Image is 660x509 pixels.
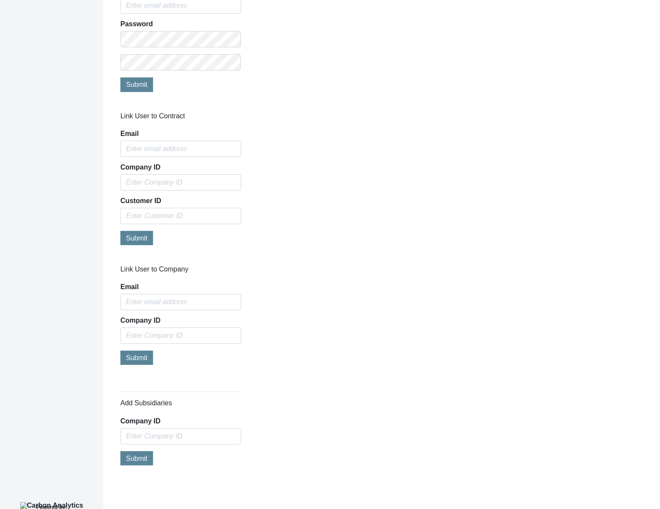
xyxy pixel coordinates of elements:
[120,428,241,444] input: Enter Company ID
[126,81,147,88] span: Submit
[120,284,139,290] label: Email
[120,351,153,365] button: Submit
[120,231,153,245] button: Submit
[120,317,160,324] label: Company ID
[120,327,241,344] input: Enter Company ID
[120,208,241,224] input: Enter Customer ID
[11,130,157,258] textarea: Type your message and click 'Submit'
[120,130,139,137] label: Email
[126,455,147,462] span: Submit
[120,418,160,425] label: Company ID
[126,234,147,242] span: Submit
[120,265,241,273] h6: Link User to Company
[120,197,161,204] label: Customer ID
[120,21,153,28] label: Password
[120,174,241,191] input: Enter Company ID
[58,48,157,59] div: Leave a message
[120,164,160,171] label: Company ID
[126,265,156,277] em: Submit
[120,399,241,407] h6: Add Subsidiaries
[126,354,147,361] span: Submit
[120,141,241,157] input: Enter email address
[11,105,157,124] input: Enter your email address
[120,451,153,466] button: Submit
[120,77,153,92] button: Submit
[141,4,162,25] div: Minimize live chat window
[11,80,157,99] input: Enter your last name
[120,294,241,310] input: Enter email address
[9,47,22,60] div: Navigation go back
[120,112,241,120] h6: Link User to Contract
[20,502,83,509] img: Carbon Analytics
